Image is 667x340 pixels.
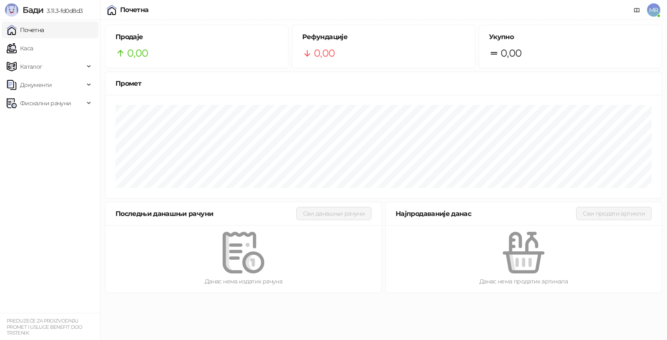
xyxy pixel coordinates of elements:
[20,77,52,93] span: Документи
[20,58,43,75] span: Каталог
[630,3,644,17] a: Документација
[501,45,522,61] span: 0,00
[647,3,660,17] span: MR
[396,208,576,219] div: Најпродаваније данас
[296,207,371,220] button: Сви данашњи рачуни
[20,95,71,112] span: Фискални рачуни
[576,207,652,220] button: Сви продати артикли
[302,32,465,42] h5: Рефундације
[43,7,83,15] span: 3.11.3-fd0d8d3
[314,45,335,61] span: 0,00
[489,32,652,42] h5: Укупно
[7,318,83,336] small: PREDUZEĆE ZA PROIZVODNJU PROMET I USLUGE BENEFIT DOO TRSTENIK
[23,5,43,15] span: Бади
[127,45,148,61] span: 0,00
[399,277,648,286] div: Данас нема продатих артикала
[115,32,278,42] h5: Продаје
[115,78,652,89] div: Промет
[7,40,33,57] a: Каса
[119,277,368,286] div: Данас нема издатих рачуна
[7,22,44,38] a: Почетна
[115,208,296,219] div: Последњи данашњи рачуни
[120,7,149,13] div: Почетна
[5,3,18,17] img: Logo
